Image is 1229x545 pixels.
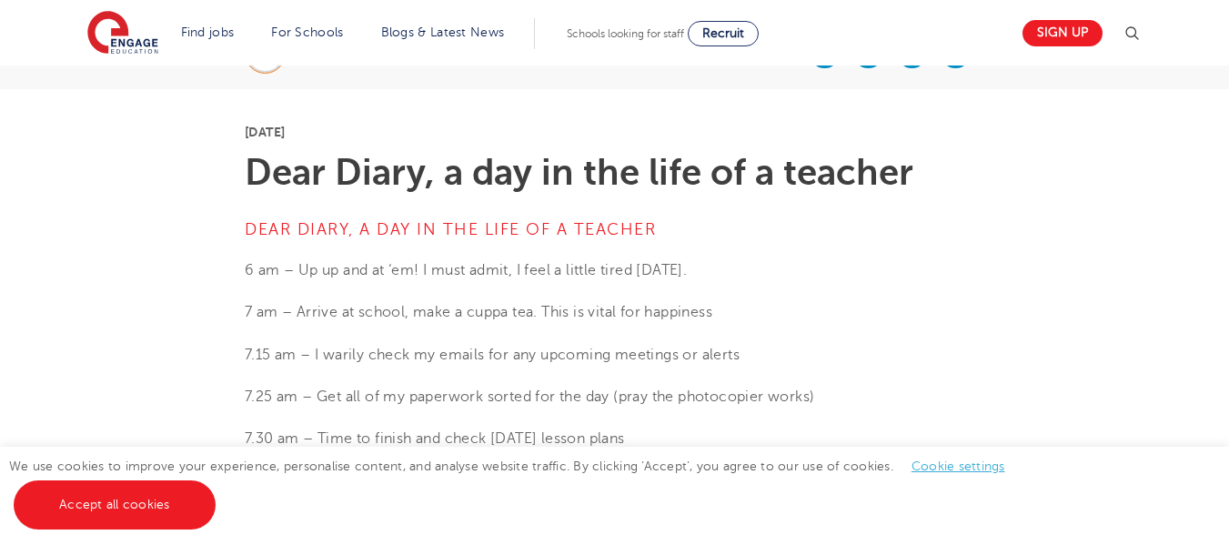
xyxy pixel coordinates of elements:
[912,459,1005,473] a: Cookie settings
[245,126,984,138] p: [DATE]
[245,258,984,282] p: 6 am – Up up and at ‘em! I must admit, I feel a little tired [DATE].
[381,25,505,39] a: Blogs & Latest News
[87,11,158,56] img: Engage Education
[181,25,235,39] a: Find jobs
[245,385,984,409] p: 7.25 am – Get all of my paperwork sorted for the day (pray the photocopier works)
[14,480,216,530] a: Accept all cookies
[1022,20,1103,46] a: Sign up
[245,343,984,367] p: 7.15 am – I warily check my emails for any upcoming meetings or alerts
[9,459,1023,511] span: We use cookies to improve your experience, personalise content, and analyse website traffic. By c...
[245,300,984,324] p: 7 am – Arrive at school, make a cuppa tea. This is vital for happiness
[245,155,984,191] h1: Dear Diary, a day in the life of a teacher
[271,25,343,39] a: For Schools
[245,218,984,240] h4: Dear Diary, a day in the life of a teacher
[702,26,744,40] span: Recruit
[245,427,984,450] p: 7.30 am – Time to finish and check [DATE] lesson plans
[688,21,759,46] a: Recruit
[567,27,684,40] span: Schools looking for staff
